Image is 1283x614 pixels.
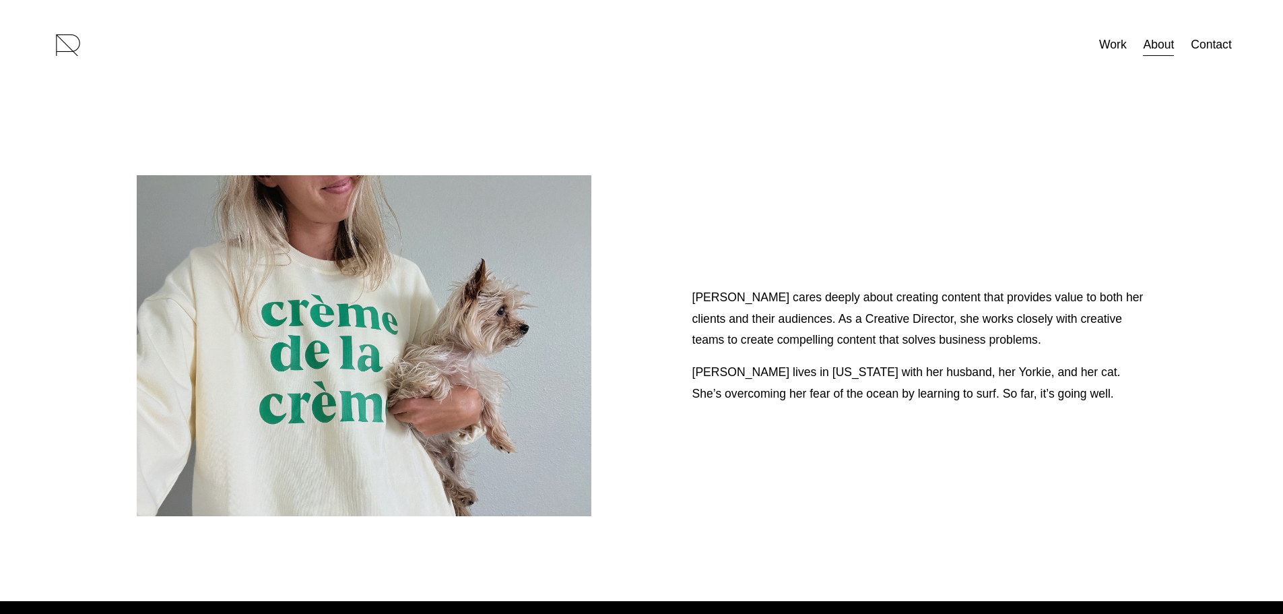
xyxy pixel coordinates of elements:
[51,28,85,62] img: Rachelle Cummings
[1191,33,1232,57] a: Contact
[1143,33,1174,57] a: About
[692,287,1147,351] p: [PERSON_NAME] cares deeply about creating content that provides value to both her clients and the...
[1099,33,1127,57] a: Work
[692,362,1147,404] p: [PERSON_NAME] lives in [US_STATE] with her husband, her Yorkie, and her cat. She’s overcoming her...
